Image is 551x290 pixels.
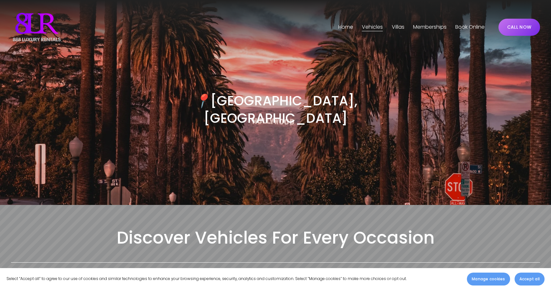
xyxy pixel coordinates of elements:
[11,11,63,43] img: Luxury Car &amp; Home Rentals For Every Occasion
[362,22,383,32] a: folder dropdown
[392,22,404,32] a: folder dropdown
[455,22,485,32] a: Book Online
[519,276,540,282] span: Accept all
[362,23,383,32] span: Vehicles
[392,23,404,32] span: Villas
[143,92,408,127] h3: [GEOGRAPHIC_DATA], [GEOGRAPHIC_DATA]
[498,19,540,36] a: CALL NOW
[472,276,505,282] span: Manage cookies
[194,92,210,110] em: 📍
[467,273,510,285] button: Manage cookies
[6,275,407,282] p: Select “Accept all” to agree to our use of cookies and similar technologies to enhance your brows...
[338,22,353,32] a: Home
[515,273,545,285] button: Accept all
[11,227,540,249] h2: Discover Vehicles For Every Occasion
[413,22,447,32] a: Memberships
